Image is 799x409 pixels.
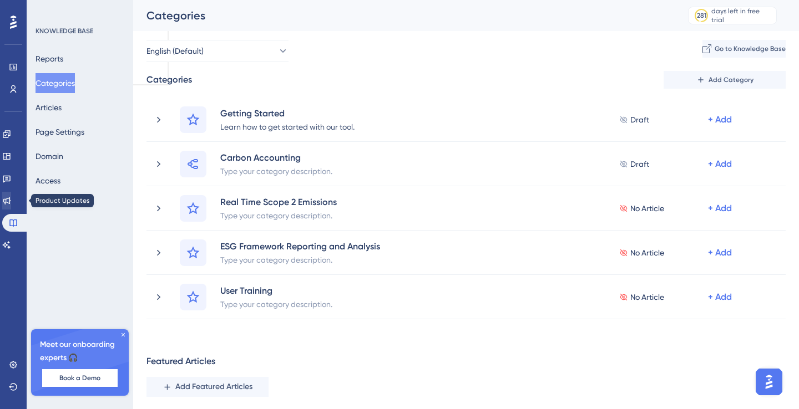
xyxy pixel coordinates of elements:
[702,40,786,58] button: Go to Knowledge Base
[36,49,63,69] button: Reports
[36,146,63,166] button: Domain
[146,377,269,397] button: Add Featured Articles
[59,374,100,382] span: Book a Demo
[711,7,773,24] div: days left in free trial
[146,40,289,62] button: English (Default)
[220,120,355,133] div: Learn how to get started with our tool.
[708,157,732,171] div: + Add
[220,151,333,164] div: Carbon Accounting
[697,11,706,20] div: 281
[36,98,62,117] button: Articles
[220,164,333,177] div: Type your category description.
[220,208,337,222] div: Type your category description.
[36,122,84,142] button: Page Settings
[220,195,337,208] div: Real Time Scope 2 Emissions
[630,113,649,126] span: Draft
[709,75,754,84] span: Add Category
[146,355,215,368] div: Featured Articles
[42,369,118,387] button: Book a Demo
[220,253,381,266] div: Type your category description.
[630,290,664,304] span: No Article
[664,71,786,89] button: Add Category
[220,297,333,310] div: Type your category description.
[630,202,664,215] span: No Article
[220,239,381,253] div: ESG Framework Reporting and Analysis
[175,380,252,393] span: Add Featured Articles
[220,284,333,297] div: User Training
[630,246,664,259] span: No Article
[36,171,60,191] button: Access
[220,106,355,120] div: Getting Started
[708,113,732,126] div: + Add
[708,202,732,215] div: + Add
[146,44,204,58] span: English (Default)
[708,290,732,304] div: + Add
[36,73,75,93] button: Categories
[752,365,786,398] iframe: UserGuiding AI Assistant Launcher
[146,8,660,23] div: Categories
[715,44,786,53] span: Go to Knowledge Base
[630,157,649,171] span: Draft
[36,27,93,35] div: KNOWLEDGE BASE
[708,246,732,259] div: + Add
[40,338,120,365] span: Meet our onboarding experts 🎧
[146,73,192,86] div: Categories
